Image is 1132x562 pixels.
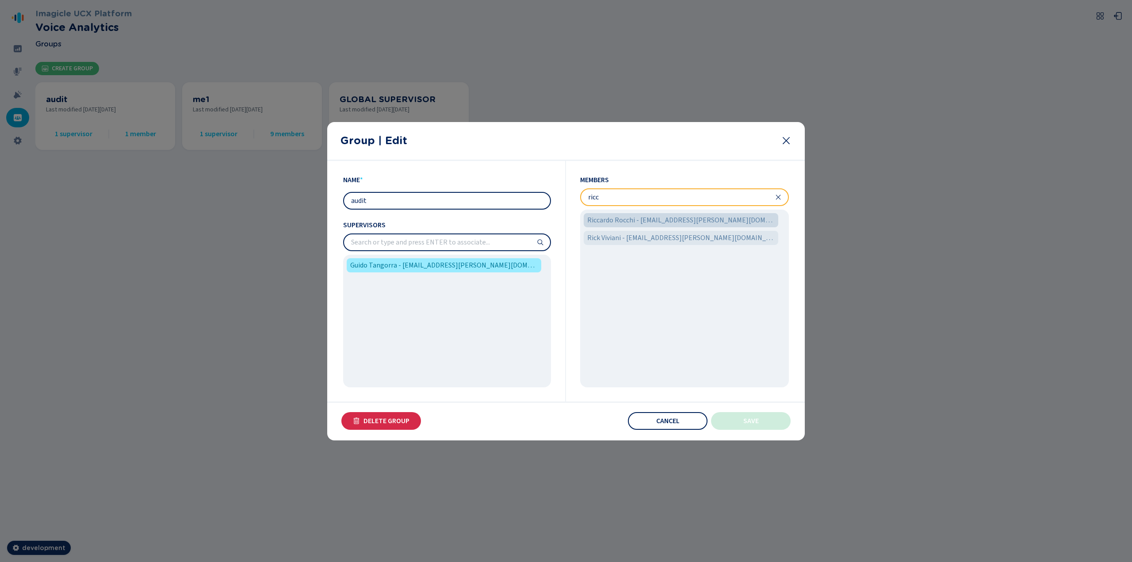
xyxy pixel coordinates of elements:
svg: close [775,194,782,201]
button: Delete Group [341,412,421,430]
span: Name [343,175,360,185]
span: Rick Viviani - [EMAIL_ADDRESS][PERSON_NAME][DOMAIN_NAME] [587,233,775,243]
input: Type the group name... [344,193,550,209]
div: Riccardo Rocchi - riccardo.rocchi@imagicle.com [584,213,778,227]
span: Guido Tangorra - [EMAIL_ADDRESS][PERSON_NAME][DOMAIN_NAME] [350,260,538,271]
svg: trash-fill [353,417,360,424]
div: Rick Viviani - riccardo.viviani@imagicle.com [584,231,778,245]
input: Search or type and press ENTER to associate... [581,189,788,205]
span: Save [743,417,759,424]
span: Riccardo Rocchi - [EMAIL_ADDRESS][PERSON_NAME][DOMAIN_NAME] [587,215,775,226]
div: Guido Tangorra - guido.tangorra@imagicle.com [347,258,541,272]
button: Save [711,412,791,430]
span: Supervisors [343,220,551,230]
h2: Group | Edit [340,133,774,149]
button: Cancel [628,412,707,430]
span: Members [580,175,789,185]
svg: close [781,135,792,146]
svg: search [537,239,544,246]
span: Delete Group [363,417,409,424]
span: Cancel [656,417,680,424]
input: Search or type and press ENTER to associate... [344,234,550,250]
